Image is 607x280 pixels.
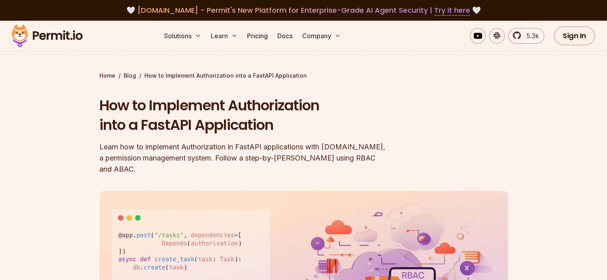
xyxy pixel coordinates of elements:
[299,28,344,44] button: Company
[554,26,595,45] a: Sign In
[137,5,470,15] span: [DOMAIN_NAME] - Permit's New Platform for Enterprise-Grade AI Agent Security |
[508,28,544,44] a: 5.3k
[99,96,406,135] h1: How to Implement Authorization into a FastAPI Application
[244,28,271,44] a: Pricing
[99,72,508,80] div: / /
[274,28,296,44] a: Docs
[208,28,241,44] button: Learn
[522,31,539,41] span: 5.3k
[161,28,204,44] button: Solutions
[99,72,115,80] a: Home
[8,22,86,49] img: Permit logo
[124,72,136,80] a: Blog
[19,5,588,16] div: 🤍 🤍
[434,5,470,16] a: Try it here
[99,141,406,175] div: Learn how to implement Authorization in FastAPI applications with [DOMAIN_NAME], a permission man...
